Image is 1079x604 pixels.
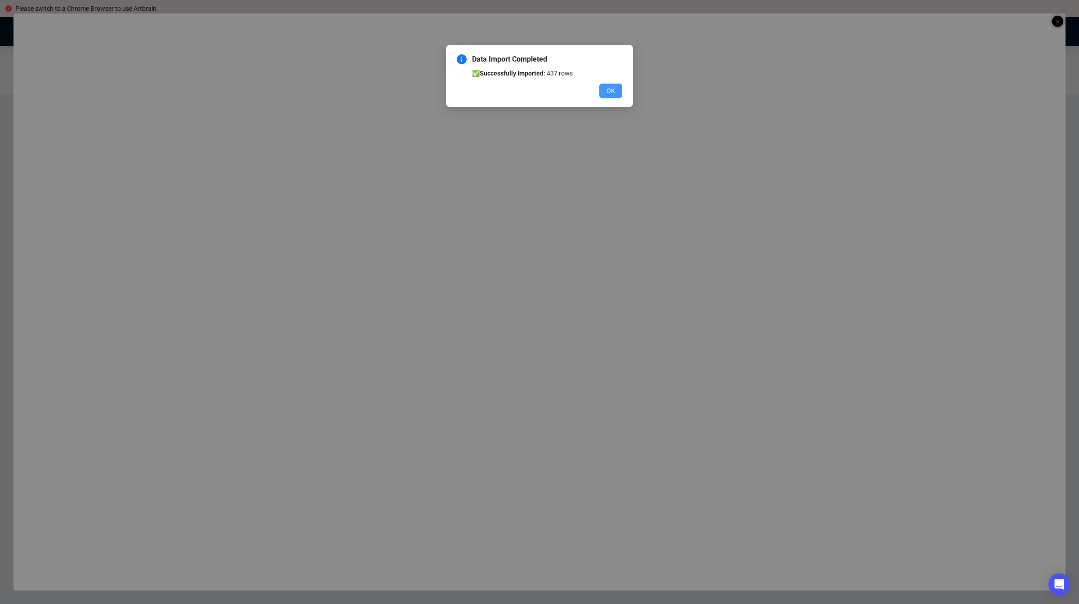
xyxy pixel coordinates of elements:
div: Open Intercom Messenger [1048,573,1070,595]
span: info-circle [457,54,467,64]
span: OK [606,86,615,96]
span: Data Import Completed [472,54,622,65]
li: ✅ 437 rows [472,68,622,78]
button: OK [599,84,622,98]
b: Successfully Imported: [480,70,545,77]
